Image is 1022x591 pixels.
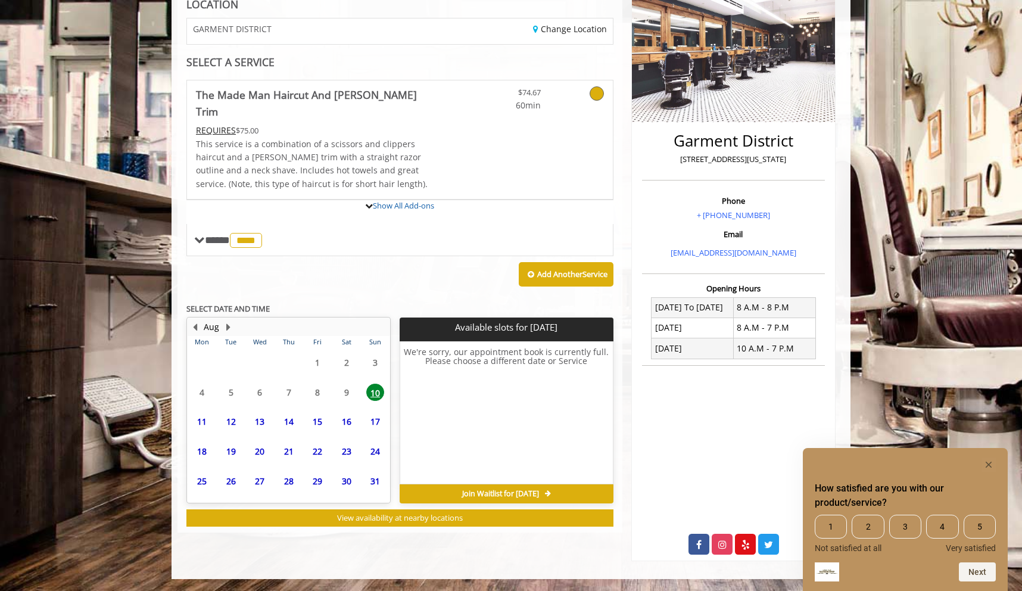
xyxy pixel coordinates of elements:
[303,437,332,466] td: Select day22
[332,336,360,348] th: Sat
[645,197,822,205] h3: Phone
[251,472,269,490] span: 27
[222,443,240,460] span: 19
[196,125,236,136] span: This service needs some Advance to be paid before we block your appointment
[222,472,240,490] span: 26
[280,472,298,490] span: 28
[280,413,298,430] span: 14
[245,466,274,496] td: Select day27
[337,512,463,523] span: View availability at nearby locations
[964,515,996,539] span: 5
[332,466,360,496] td: Select day30
[216,336,245,348] th: Tue
[982,458,996,472] button: Hide survey
[188,437,216,466] td: Select day18
[373,200,434,211] a: Show All Add-ons
[537,269,607,279] b: Add Another Service
[309,413,326,430] span: 15
[216,466,245,496] td: Select day26
[251,413,269,430] span: 13
[196,138,435,191] p: This service is a combination of a scissors and clippers haircut and a [PERSON_NAME] trim with a ...
[815,458,996,581] div: How satisfied are you with our product/service? Select an option from 1 to 5, with 1 being Not sa...
[733,318,815,338] td: 8 A.M - 7 P.M
[652,297,734,318] td: [DATE] To [DATE]
[245,407,274,437] td: Select day13
[186,303,270,314] b: SELECT DATE AND TIME
[332,437,360,466] td: Select day23
[366,472,384,490] span: 31
[204,321,219,334] button: Aug
[361,407,390,437] td: Select day17
[216,407,245,437] td: Select day12
[188,336,216,348] th: Mon
[366,413,384,430] span: 17
[188,407,216,437] td: Select day11
[338,443,356,460] span: 23
[361,466,390,496] td: Select day31
[652,318,734,338] td: [DATE]
[190,321,200,334] button: Previous Month
[309,472,326,490] span: 29
[193,413,211,430] span: 11
[193,472,211,490] span: 25
[274,407,303,437] td: Select day14
[852,515,884,539] span: 2
[519,262,613,287] button: Add AnotherService
[303,336,332,348] th: Fri
[471,99,541,112] span: 60min
[697,210,770,220] a: + [PHONE_NUMBER]
[309,443,326,460] span: 22
[815,515,847,539] span: 1
[733,338,815,359] td: 10 A.M - 7 P.M
[274,336,303,348] th: Thu
[366,384,384,401] span: 10
[652,338,734,359] td: [DATE]
[223,321,233,334] button: Next Month
[338,413,356,430] span: 16
[462,489,539,499] span: Join Waitlist for [DATE]
[245,336,274,348] th: Wed
[251,443,269,460] span: 20
[188,466,216,496] td: Select day25
[361,378,390,408] td: Select day10
[733,297,815,318] td: 8 A.M - 8 P.M
[959,562,996,581] button: Next question
[642,284,825,293] h3: Opening Hours
[533,23,607,35] a: Change Location
[274,466,303,496] td: Select day28
[303,466,332,496] td: Select day29
[193,443,211,460] span: 18
[193,24,272,33] span: GARMENT DISTRICT
[946,543,996,553] span: Very satisfied
[671,247,796,258] a: [EMAIL_ADDRESS][DOMAIN_NAME]
[400,347,612,480] h6: We're sorry, our appointment book is currently full. Please choose a different date or Service
[196,86,435,120] b: The Made Man Haircut And [PERSON_NAME] Trim
[332,407,360,437] td: Select day16
[274,437,303,466] td: Select day21
[216,437,245,466] td: Select day19
[404,322,608,332] p: Available slots for [DATE]
[645,132,822,150] h2: Garment District
[222,413,240,430] span: 12
[303,407,332,437] td: Select day15
[186,57,613,68] div: SELECT A SERVICE
[196,124,435,137] div: $75.00
[815,481,996,510] h2: How satisfied are you with our product/service? Select an option from 1 to 5, with 1 being Not sa...
[815,543,881,553] span: Not satisfied at all
[471,80,541,112] a: $74.67
[361,437,390,466] td: Select day24
[280,443,298,460] span: 21
[645,230,822,238] h3: Email
[926,515,958,539] span: 4
[366,443,384,460] span: 24
[645,153,822,166] p: [STREET_ADDRESS][US_STATE]
[361,336,390,348] th: Sun
[245,437,274,466] td: Select day20
[186,509,613,527] button: View availability at nearby locations
[815,515,996,553] div: How satisfied are you with our product/service? Select an option from 1 to 5, with 1 being Not sa...
[889,515,921,539] span: 3
[186,199,613,200] div: The Made Man Haircut And Beard Trim Add-onS
[338,472,356,490] span: 30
